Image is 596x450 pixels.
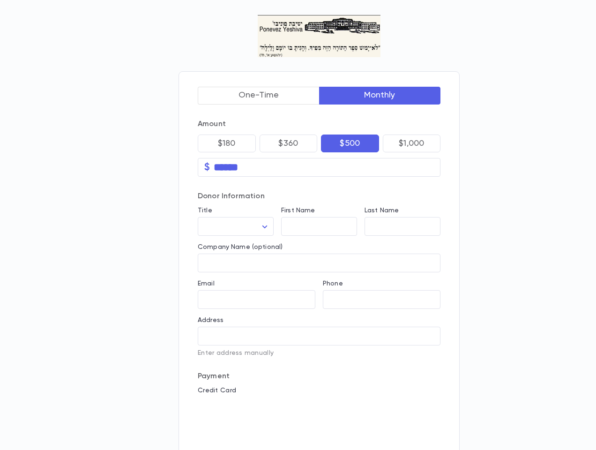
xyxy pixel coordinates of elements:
div: ​ [198,217,274,236]
button: One-Time [198,87,320,105]
p: Payment [198,372,440,381]
p: $500 [340,139,360,148]
img: Logo [258,15,381,57]
p: Donor Information [198,192,440,201]
button: $1,000 [383,135,441,152]
button: $360 [260,135,318,152]
p: Credit Card [198,387,440,394]
label: Address [198,316,223,324]
p: $180 [218,139,236,148]
p: $1,000 [399,139,424,148]
label: First Name [281,207,315,214]
p: Amount [198,120,440,129]
p: $ [204,163,210,172]
p: Enter address manually [198,349,440,357]
button: $180 [198,135,256,152]
label: Last Name [365,207,399,214]
label: Phone [323,280,343,287]
button: $500 [321,135,379,152]
label: Company Name (optional) [198,243,283,251]
label: Title [198,207,212,214]
button: Monthly [319,87,441,105]
label: Email [198,280,215,287]
p: $360 [278,139,298,148]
